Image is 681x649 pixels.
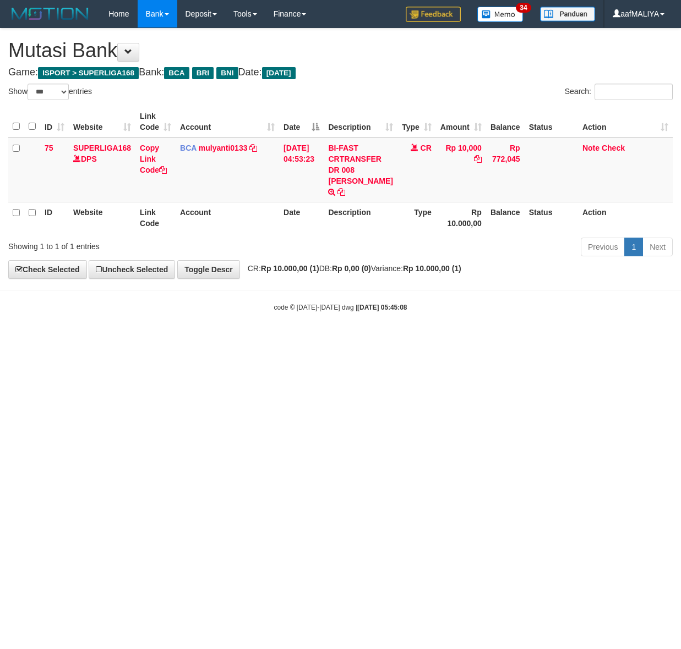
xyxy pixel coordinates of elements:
[69,137,135,202] td: DPS
[40,202,69,233] th: ID
[486,202,525,233] th: Balance
[486,106,525,137] th: Balance
[525,106,578,137] th: Status
[135,202,176,233] th: Link Code
[582,144,600,152] a: Note
[261,264,319,273] strong: Rp 10.000,00 (1)
[565,84,673,100] label: Search:
[40,106,69,137] th: ID: activate to sort column ascending
[436,137,486,202] td: Rp 10,000
[249,144,257,152] a: Copy mulyanti0133 to clipboard
[397,202,436,233] th: Type
[192,67,214,79] span: BRI
[581,238,625,256] a: Previous
[8,84,92,100] label: Show entries
[421,144,432,152] span: CR
[324,137,397,202] td: BI-FAST CRTRANSFER DR 008 [PERSON_NAME]
[180,144,197,152] span: BCA
[406,7,461,22] img: Feedback.jpg
[436,202,486,233] th: Rp 10.000,00
[624,238,643,256] a: 1
[8,237,275,252] div: Showing 1 to 1 of 1 entries
[436,106,486,137] th: Amount: activate to sort column ascending
[38,67,139,79] span: ISPORT > SUPERLIGA168
[8,67,673,78] h4: Game: Bank: Date:
[262,67,296,79] span: [DATE]
[176,106,279,137] th: Account: activate to sort column ascending
[332,264,371,273] strong: Rp 0,00 (0)
[474,155,482,163] a: Copy Rp 10,000 to clipboard
[578,202,673,233] th: Action
[216,67,238,79] span: BNI
[89,260,175,279] a: Uncheck Selected
[279,137,324,202] td: [DATE] 04:53:23
[279,202,324,233] th: Date
[397,106,436,137] th: Type: activate to sort column ascending
[525,202,578,233] th: Status
[73,144,131,152] a: SUPERLIGA168
[69,202,135,233] th: Website
[8,260,87,279] a: Check Selected
[199,144,248,152] a: mulyanti0133
[140,144,167,174] a: Copy Link Code
[324,106,397,137] th: Description: activate to sort column ascending
[595,84,673,100] input: Search:
[176,202,279,233] th: Account
[403,264,461,273] strong: Rp 10.000,00 (1)
[8,40,673,62] h1: Mutasi Bank
[135,106,176,137] th: Link Code: activate to sort column ascending
[324,202,397,233] th: Description
[642,238,673,256] a: Next
[8,5,92,22] img: MOTION_logo.png
[477,7,524,22] img: Button%20Memo.svg
[279,106,324,137] th: Date: activate to sort column descending
[578,106,673,137] th: Action: activate to sort column ascending
[486,137,525,202] td: Rp 772,045
[337,188,345,196] a: Copy BI-FAST CRTRANSFER DR 008 ANDIKA HIDA KRISTA to clipboard
[357,304,407,311] strong: [DATE] 05:45:08
[177,260,240,279] a: Toggle Descr
[28,84,69,100] select: Showentries
[602,144,625,152] a: Check
[164,67,189,79] span: BCA
[516,3,531,13] span: 34
[274,304,407,311] small: code © [DATE]-[DATE] dwg |
[540,7,595,21] img: panduan.png
[45,144,53,152] span: 75
[242,264,461,273] span: CR: DB: Variance:
[69,106,135,137] th: Website: activate to sort column ascending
